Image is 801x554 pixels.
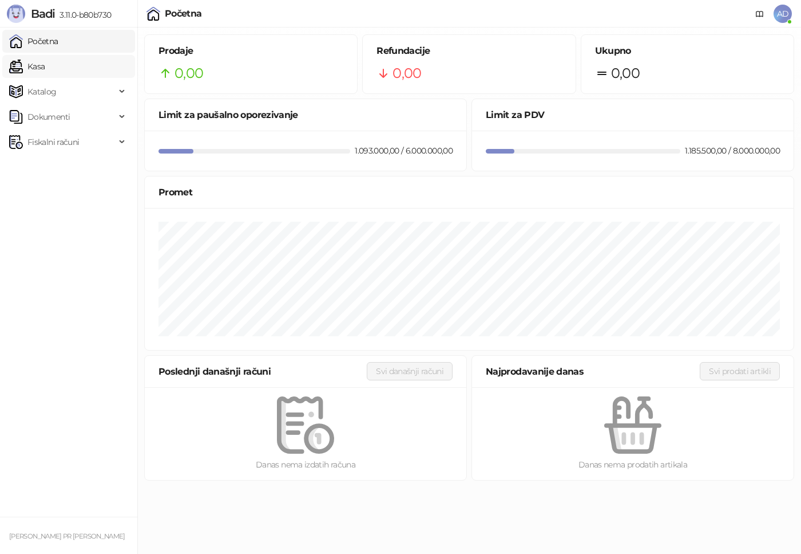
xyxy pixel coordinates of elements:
div: Danas nema prodatih artikala [490,458,775,471]
button: Svi današnji računi [367,362,453,380]
div: Danas nema izdatih računa [163,458,448,471]
span: 0,00 [175,62,203,84]
h5: Prodaje [158,44,343,58]
a: Kasa [9,55,45,78]
div: Početna [165,9,202,18]
span: Katalog [27,80,57,103]
small: [PERSON_NAME] PR [PERSON_NAME] [9,532,125,540]
div: Najprodavanije danas [486,364,700,379]
div: Promet [158,185,780,199]
h5: Ukupno [595,44,780,58]
a: Dokumentacija [751,5,769,23]
div: Poslednji današnji računi [158,364,367,379]
div: 1.093.000,00 / 6.000.000,00 [352,144,455,157]
span: Badi [31,7,55,21]
div: Limit za PDV [486,108,780,122]
h5: Refundacije [376,44,561,58]
span: AD [774,5,792,23]
span: 0,00 [611,62,640,84]
span: Dokumenti [27,105,70,128]
button: Svi prodati artikli [700,362,780,380]
div: 1.185.500,00 / 8.000.000,00 [683,144,782,157]
span: 3.11.0-b80b730 [55,10,111,20]
div: Limit za paušalno oporezivanje [158,108,453,122]
img: Logo [7,5,25,23]
span: 0,00 [392,62,421,84]
a: Početna [9,30,58,53]
span: Fiskalni računi [27,131,79,154]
